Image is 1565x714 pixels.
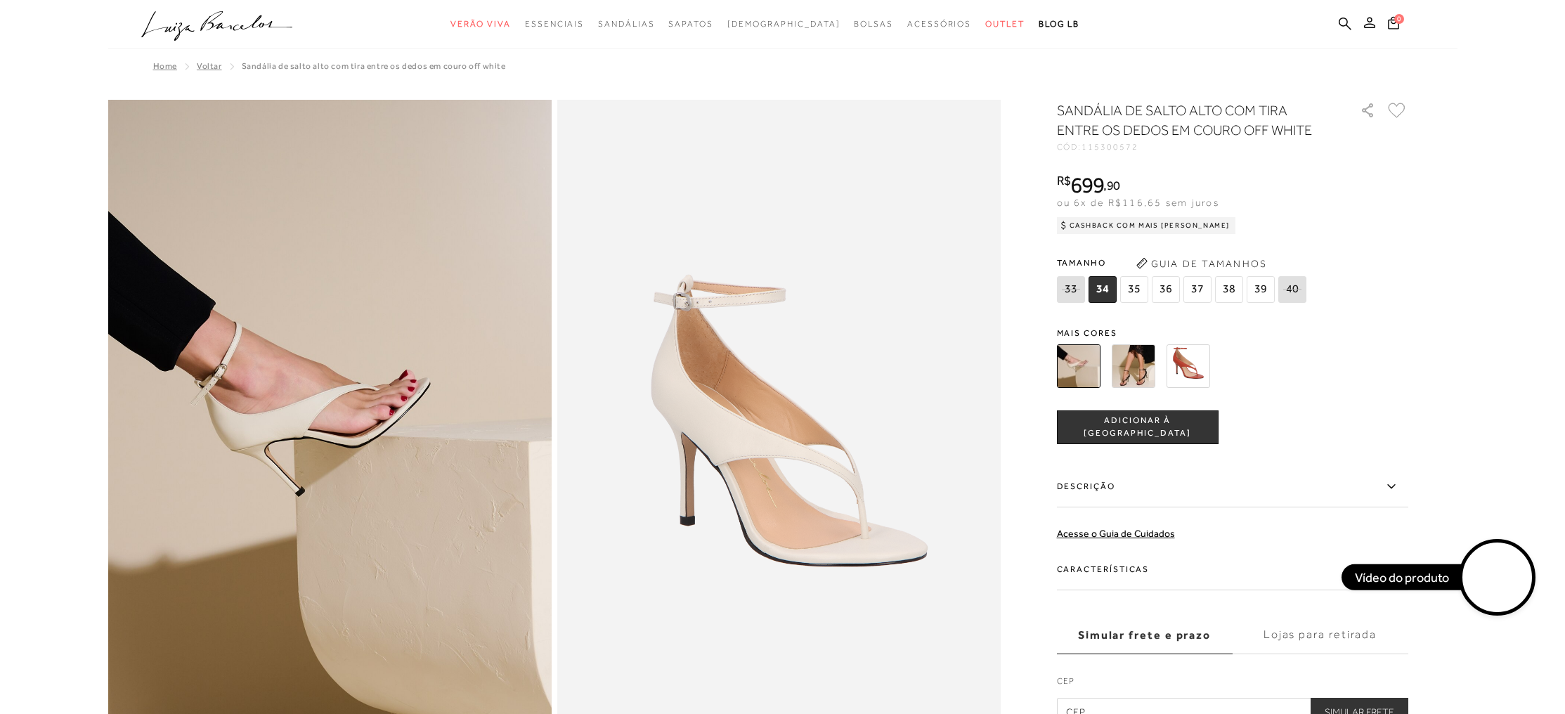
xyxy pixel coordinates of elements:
[1039,19,1079,29] span: BLOG LB
[1039,11,1079,37] a: BLOG LB
[1057,550,1408,590] label: Características
[907,11,971,37] a: noSubCategoriesText
[1057,217,1236,234] div: Cashback com Mais [PERSON_NAME]
[985,19,1025,29] span: Outlet
[450,19,511,29] span: Verão Viva
[1082,142,1138,152] span: 115300572
[242,61,506,71] span: SANDÁLIA DE SALTO ALTO COM TIRA ENTRE OS DEDOS EM COURO OFF WHITE
[1057,329,1408,337] span: Mais cores
[985,11,1025,37] a: noSubCategoriesText
[1057,528,1175,539] a: Acesse o Guia de Cuidados
[1057,100,1320,140] h1: SANDÁLIA DE SALTO ALTO COM TIRA ENTRE OS DEDOS EM COURO OFF WHITE
[1384,15,1403,34] button: 0
[1131,252,1272,275] button: Guia de Tamanhos
[1167,344,1210,388] img: SANDÁLIA DE SALTO ALTO COM TIRA ENTRE OS DEDOS EM COURO VERMELHO CAIENA
[1057,174,1071,187] i: R$
[907,19,971,29] span: Acessórios
[1057,276,1085,303] span: 33
[1107,178,1120,193] span: 90
[1278,276,1306,303] span: 40
[197,61,222,71] a: Voltar
[1112,344,1155,388] img: SANDÁLIA DE SALTO ALTO COM TIRA ENTRE OS DEDOS EM COURO PRETO
[1057,344,1100,388] img: SANDÁLIA DE SALTO ALTO COM TIRA ENTRE OS DEDOS EM COURO OFF WHITE
[1057,197,1219,208] span: ou 6x de R$116,65 sem juros
[1089,276,1117,303] span: 34
[153,61,177,71] a: Home
[1394,14,1404,24] span: 0
[525,19,584,29] span: Essenciais
[1057,252,1310,273] span: Tamanho
[1342,564,1463,590] div: Vídeo do produto
[1070,172,1103,197] span: 699
[1247,276,1275,303] span: 39
[1120,276,1148,303] span: 35
[727,11,840,37] a: noSubCategoriesText
[668,11,713,37] a: noSubCategoriesText
[1057,467,1408,507] label: Descrição
[598,11,654,37] a: noSubCategoriesText
[525,11,584,37] a: noSubCategoriesText
[1057,143,1338,151] div: CÓD:
[1183,276,1212,303] span: 37
[1057,410,1219,444] button: ADICIONAR À [GEOGRAPHIC_DATA]
[668,19,713,29] span: Sapatos
[1058,415,1218,439] span: ADICIONAR À [GEOGRAPHIC_DATA]
[1057,616,1233,654] label: Simular frete e prazo
[598,19,654,29] span: Sandálias
[1103,179,1119,192] i: ,
[1215,276,1243,303] span: 38
[1057,675,1408,694] label: CEP
[1233,616,1408,654] label: Lojas para retirada
[1152,276,1180,303] span: 36
[854,11,893,37] a: noSubCategoriesText
[450,11,511,37] a: noSubCategoriesText
[727,19,840,29] span: [DEMOGRAPHIC_DATA]
[854,19,893,29] span: Bolsas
